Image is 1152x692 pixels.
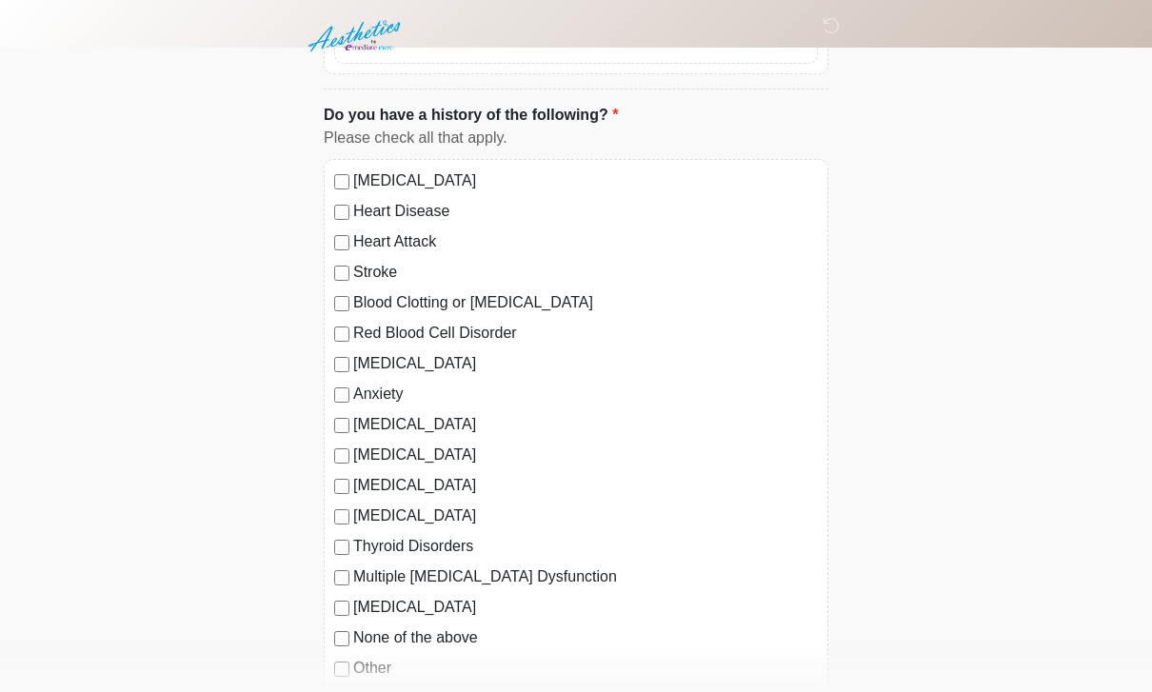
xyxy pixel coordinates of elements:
[334,235,349,250] input: Heart Attack
[334,479,349,494] input: [MEDICAL_DATA]
[334,509,349,524] input: [MEDICAL_DATA]
[334,387,349,403] input: Anxiety
[334,174,349,189] input: [MEDICAL_DATA]
[353,169,818,192] label: [MEDICAL_DATA]
[334,662,349,677] input: Other
[334,205,349,220] input: Heart Disease
[305,14,408,58] img: Aesthetics by Emediate Cure Logo
[353,444,818,466] label: [MEDICAL_DATA]
[353,474,818,497] label: [MEDICAL_DATA]
[353,200,818,223] label: Heart Disease
[353,291,818,314] label: Blood Clotting or [MEDICAL_DATA]
[353,626,818,649] label: None of the above
[353,657,818,680] label: Other
[324,127,828,149] div: Please check all that apply.
[334,418,349,433] input: [MEDICAL_DATA]
[353,504,818,527] label: [MEDICAL_DATA]
[334,631,349,646] input: None of the above
[353,322,818,345] label: Red Blood Cell Disorder
[353,230,818,253] label: Heart Attack
[353,565,818,588] label: Multiple [MEDICAL_DATA] Dysfunction
[334,540,349,555] input: Thyroid Disorders
[324,104,618,127] label: Do you have a history of the following?
[334,326,349,342] input: Red Blood Cell Disorder
[334,601,349,616] input: [MEDICAL_DATA]
[334,357,349,372] input: [MEDICAL_DATA]
[353,383,818,405] label: Anxiety
[353,352,818,375] label: [MEDICAL_DATA]
[334,570,349,585] input: Multiple [MEDICAL_DATA] Dysfunction
[353,413,818,436] label: [MEDICAL_DATA]
[334,266,349,281] input: Stroke
[353,261,818,284] label: Stroke
[334,296,349,311] input: Blood Clotting or [MEDICAL_DATA]
[334,448,349,464] input: [MEDICAL_DATA]
[353,535,818,558] label: Thyroid Disorders
[353,596,818,619] label: [MEDICAL_DATA]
